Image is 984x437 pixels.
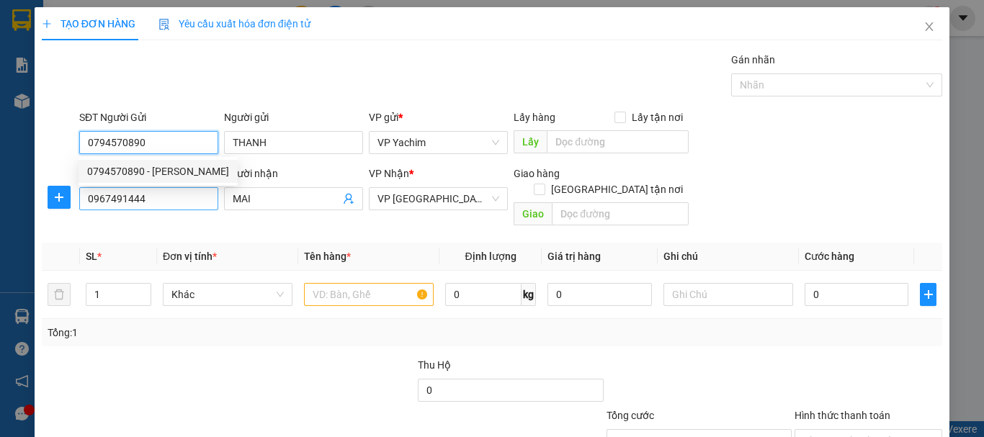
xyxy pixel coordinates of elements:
[48,283,71,306] button: delete
[224,166,363,181] div: Người nhận
[163,251,217,262] span: Đơn vị tính
[79,109,218,125] div: SĐT Người Gửi
[795,410,890,421] label: Hình thức thanh toán
[369,168,409,179] span: VP Nhận
[86,251,97,262] span: SL
[48,325,381,341] div: Tổng: 1
[923,21,935,32] span: close
[921,289,936,300] span: plus
[547,130,689,153] input: Dọc đường
[607,410,654,421] span: Tổng cước
[304,283,434,306] input: VD: Bàn, Ghế
[547,251,601,262] span: Giá trị hàng
[343,193,354,204] span: user-add
[514,168,560,179] span: Giao hàng
[304,251,351,262] span: Tên hàng
[87,163,229,179] div: 0794570890 - [PERSON_NAME]
[909,7,949,48] button: Close
[663,283,793,306] input: Ghi Chú
[42,19,52,29] span: plus
[522,283,536,306] span: kg
[552,202,689,225] input: Dọc đường
[48,192,70,203] span: plus
[377,132,499,153] span: VP Yachim
[514,130,547,153] span: Lấy
[920,283,936,306] button: plus
[418,359,451,371] span: Thu Hộ
[545,181,689,197] span: [GEOGRAPHIC_DATA] tận nơi
[658,243,799,271] th: Ghi chú
[42,18,135,30] span: TẠO ĐƠN HÀNG
[731,54,775,66] label: Gán nhãn
[171,284,284,305] span: Khác
[79,160,238,183] div: 0794570890 - THANH
[224,109,363,125] div: Người gửi
[369,109,508,125] div: VP gửi
[514,202,552,225] span: Giao
[48,186,71,209] button: plus
[547,283,651,306] input: 0
[805,251,854,262] span: Cước hàng
[465,251,516,262] span: Định lượng
[626,109,689,125] span: Lấy tận nơi
[158,19,170,30] img: icon
[377,188,499,210] span: VP Đà Nẵng
[158,18,310,30] span: Yêu cầu xuất hóa đơn điện tử
[514,112,555,123] span: Lấy hàng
